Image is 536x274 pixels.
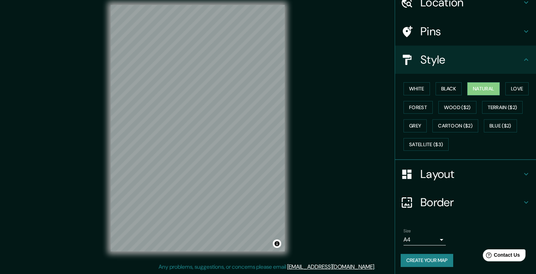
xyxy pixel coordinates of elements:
[403,228,411,234] label: Size
[395,160,536,188] div: Layout
[395,46,536,74] div: Style
[403,234,446,245] div: A4
[473,246,528,266] iframe: Help widget launcher
[395,188,536,216] div: Border
[484,119,517,132] button: Blue ($2)
[438,101,476,114] button: Wood ($2)
[403,119,427,132] button: Grey
[401,254,453,267] button: Create your map
[420,24,522,38] h4: Pins
[505,82,529,95] button: Love
[420,53,522,67] h4: Style
[482,101,523,114] button: Terrain ($2)
[159,263,375,271] p: Any problems, suggestions, or concerns please email .
[436,82,462,95] button: Black
[420,195,522,209] h4: Border
[403,138,449,151] button: Satellite ($3)
[376,263,378,271] div: .
[420,167,522,181] h4: Layout
[432,119,478,132] button: Cartoon ($2)
[403,82,430,95] button: White
[403,101,433,114] button: Forest
[273,239,281,248] button: Toggle attribution
[467,82,500,95] button: Natural
[287,263,374,270] a: [EMAIL_ADDRESS][DOMAIN_NAME]
[375,263,376,271] div: .
[395,17,536,46] div: Pins
[111,5,285,251] canvas: Map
